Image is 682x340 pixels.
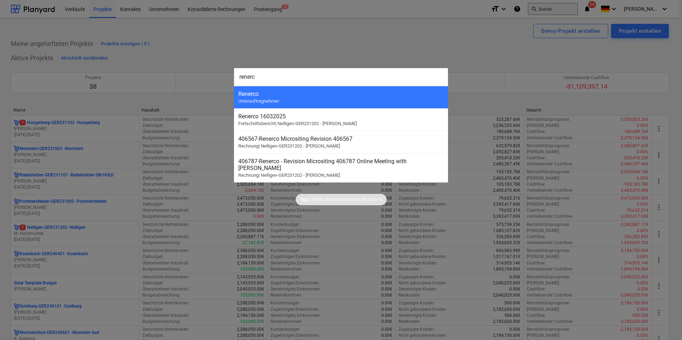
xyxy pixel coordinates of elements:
[646,306,682,340] div: Chat-Widget
[234,68,448,86] input: Suche nach Projekten, Werbebuchungen, Verträgen, Fortschrittsberichten, Subunternehmern ...
[238,172,340,178] span: Rechnung | Nelligen-GER231202 - [PERSON_NAME]
[368,197,382,203] p: Ctrl + K
[300,197,310,203] p: Tipp:
[238,143,340,149] span: Rechnung | Nelligen-GER231202 - [PERSON_NAME]
[311,197,367,203] p: Öffnen Sie diese schneller mit
[646,306,682,340] iframe: Chat Widget
[234,108,448,131] div: Renerco 16032025Fortschrittsbericht| Nelligen-GER231202 - [PERSON_NAME]
[234,86,448,108] div: RenercoUnterauftragnehmer
[234,153,448,182] div: 406787-Renerco - Revision Micrositing 406787 Online Meeting with [PERSON_NAME]Rechnung| Nelligen-...
[296,194,387,205] div: Tipp:Öffnen Sie diese schneller mitCtrl + K
[238,158,444,171] div: 406787 - Renerco - Revision Micrositing 406787 Online Meeting with [PERSON_NAME]
[238,121,357,126] span: Fortschrittsbericht | Nelligen-GER231202 - [PERSON_NAME]
[234,131,448,153] div: 406567-Renerco Micrositing Revision 406567Rechnung| Nelligen-GER231202 - [PERSON_NAME]
[238,91,444,97] div: Renerco
[238,113,444,120] div: Renerco 16032025
[238,98,279,104] span: Unterauftragnehmer
[238,135,444,142] div: 406567 - Renerco Micrositing Revision 406567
